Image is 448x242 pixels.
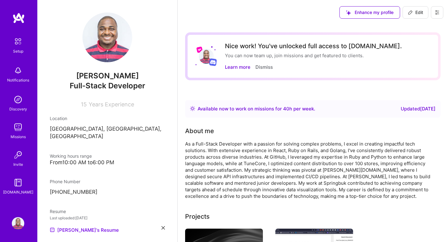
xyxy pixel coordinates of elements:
div: Invite [13,161,23,168]
div: Updated [DATE] [401,105,436,113]
div: From 10:00 AM to 6:00 PM [50,159,165,166]
button: Enhance my profile [339,6,400,19]
p: [PHONE_NUMBER] [50,188,165,196]
img: User Avatar [12,217,24,230]
div: Projects [185,212,210,221]
p: [GEOGRAPHIC_DATA], [GEOGRAPHIC_DATA], [GEOGRAPHIC_DATA] [50,125,165,140]
img: User Avatar [199,49,214,64]
div: Available now to work on missions for h per week . [198,105,315,113]
span: Resume [50,209,66,214]
div: About me [185,126,214,136]
img: Discord logo [209,58,217,66]
div: You can now team up, join missions and get featured to clients. [225,52,402,59]
img: logo [12,12,25,24]
img: bell [12,64,24,77]
img: setup [12,35,25,48]
span: Years Experience [89,101,134,108]
i: icon Close [161,226,165,230]
img: Resume [50,227,55,232]
img: guide book [12,176,24,189]
img: User Avatar [82,12,132,62]
button: Dismiss [255,64,273,70]
button: Edit [403,6,428,19]
i: icon SuggestedTeams [346,10,351,15]
span: Enhance my profile [346,9,394,16]
div: [DOMAIN_NAME] [3,189,33,195]
span: Working hours range [50,153,92,159]
div: Discovery [9,106,27,112]
span: [PERSON_NAME] [50,71,165,81]
div: Notifications [7,77,29,83]
div: Missions [11,133,26,140]
img: Lyft logo [196,46,203,53]
button: Learn more [225,64,250,70]
span: Phone Number [50,179,80,184]
span: 15 [81,101,87,108]
div: As a Full-Stack Developer with a passion for solving complex problems, I excel in creating impact... [185,141,434,199]
img: Availability [190,106,195,111]
img: teamwork [12,121,24,133]
span: Full-Stack Developer [70,81,145,90]
img: Invite [12,149,24,161]
div: Last uploaded: [DATE] [50,215,165,221]
div: Setup [13,48,23,54]
a: [PERSON_NAME]'s Resume [50,226,119,234]
span: Edit [408,9,423,16]
span: 40 [283,106,289,112]
a: User Avatar [10,217,26,230]
div: Nice work! You've unlocked full access to [DOMAIN_NAME]. [225,42,402,50]
img: discovery [12,93,24,106]
div: Location [50,115,165,122]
